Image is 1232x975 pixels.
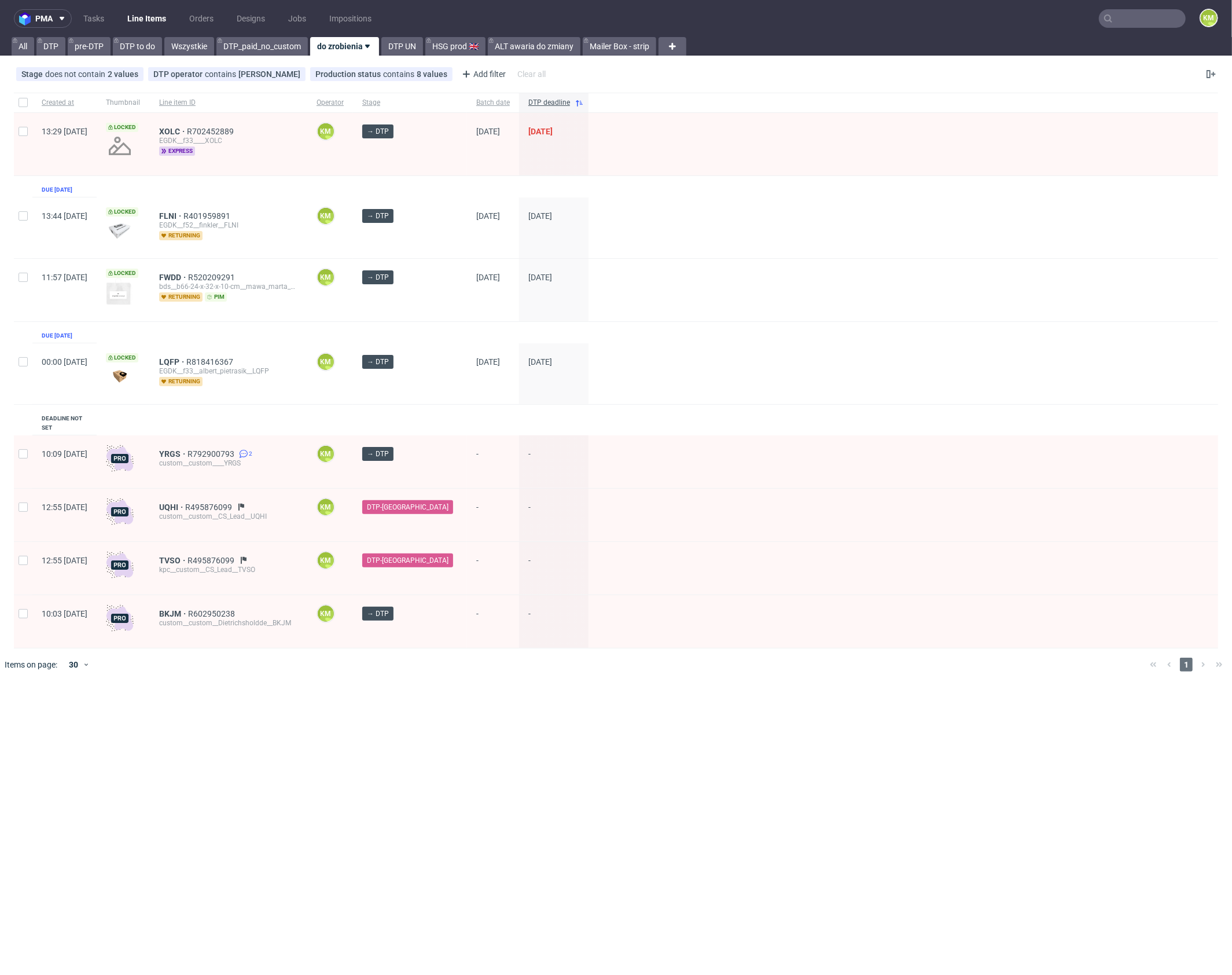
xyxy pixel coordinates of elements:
[318,354,334,370] figcaption: KM
[106,269,138,278] span: Locked
[417,69,447,79] div: 8 values
[476,609,510,634] span: -
[216,37,308,56] a: DTP_paid_no_custom
[362,98,458,108] span: Stage
[159,449,187,459] a: YRGS
[381,37,423,56] a: DTP UN
[159,459,298,468] div: custom__custom____YRGS
[108,69,138,79] div: 2 values
[182,9,220,28] a: Orders
[159,357,186,366] a: LQFP
[106,207,138,217] span: Locked
[106,604,134,632] img: pro-icon.017ec5509f39f3e742e3.png
[318,123,334,140] figcaption: KM
[1201,10,1217,26] figcaption: KM
[159,292,203,302] span: returning
[159,609,188,618] a: BKJM
[159,221,298,230] div: EGDK__f52__finkler__FLNI
[185,503,234,512] a: R495876099
[205,292,227,302] span: pim
[159,618,298,628] div: custom__custom__Dietrichsholdde__BKJM
[42,357,87,366] span: 00:00 [DATE]
[425,37,486,56] a: HSG prod 🇬🇧
[159,127,187,136] span: XOLC
[159,282,298,291] div: bds__b66-24-x-32-x-10-cm__mawa_marta_biskupska_wawrzynczak__FWDD
[106,369,134,384] img: data
[528,556,579,581] span: -
[515,66,548,82] div: Clear all
[187,556,237,565] a: R495876099
[237,449,252,459] a: 2
[106,498,134,526] img: pro-icon.017ec5509f39f3e742e3.png
[42,556,87,565] span: 12:55 [DATE]
[120,9,173,28] a: Line Items
[230,9,272,28] a: Designs
[318,446,334,462] figcaption: KM
[281,9,313,28] a: Jobs
[457,65,508,83] div: Add filter
[528,449,579,474] span: -
[113,37,162,56] a: DTP to do
[367,126,389,137] span: → DTP
[476,556,510,581] span: -
[45,69,108,79] span: does not contain
[318,269,334,285] figcaption: KM
[476,449,510,474] span: -
[367,609,389,619] span: → DTP
[528,357,552,366] span: [DATE]
[187,449,237,459] a: R792900793
[367,211,389,221] span: → DTP
[317,98,344,108] span: Operator
[476,503,510,527] span: -
[42,127,87,136] span: 13:29 [DATE]
[106,223,134,239] img: data
[367,357,389,367] span: → DTP
[42,273,87,282] span: 11:57 [DATE]
[310,37,379,56] a: do zrobienia
[159,98,298,108] span: Line item ID
[205,69,238,79] span: contains
[5,659,57,670] span: Items on page:
[187,127,236,136] a: R702452889
[188,609,237,618] a: R602950238
[159,136,298,145] div: EGDK__f33____XOLC
[476,127,500,136] span: [DATE]
[383,69,417,79] span: contains
[528,211,552,221] span: [DATE]
[159,366,298,376] div: EGDK__f33__albert_pietrasik__LQFP
[159,273,188,282] a: FWDD
[186,357,236,366] a: R818416367
[42,449,87,459] span: 10:09 [DATE]
[159,512,298,521] div: custom__custom__CS_Lead__UQHI
[159,211,183,221] a: FLNI
[21,69,45,79] span: Stage
[318,208,334,224] figcaption: KM
[318,606,334,622] figcaption: KM
[42,414,87,432] div: Deadline not set
[153,69,205,79] span: DTP operator
[62,657,83,673] div: 30
[583,37,656,56] a: Mailer Box - strip
[238,69,300,79] div: [PERSON_NAME]
[367,449,389,459] span: → DTP
[19,12,35,25] img: logo
[106,98,141,108] span: Thumbnail
[476,211,500,221] span: [DATE]
[367,502,448,512] span: DTP-[GEOGRAPHIC_DATA]
[106,353,138,362] span: Locked
[42,98,87,108] span: Created at
[528,127,553,136] span: [DATE]
[159,565,298,574] div: kpc__custom__CS_Lead__TVSO
[367,272,389,283] span: → DTP
[249,449,252,459] span: 2
[159,503,185,512] a: UQHI
[318,552,334,569] figcaption: KM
